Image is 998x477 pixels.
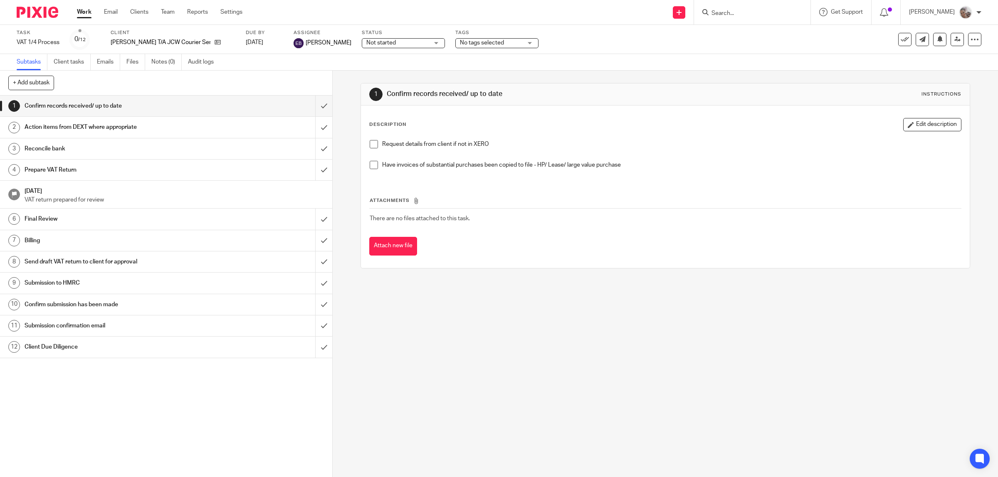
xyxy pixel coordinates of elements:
[294,38,304,48] img: svg%3E
[8,341,20,353] div: 12
[78,37,86,42] small: /12
[387,90,683,98] h1: Confirm records received/ up to date
[8,100,20,112] div: 1
[370,216,470,221] span: There are no files attached to this task.
[151,54,182,70] a: Notes (0)
[130,8,148,16] a: Clients
[25,196,324,204] p: VAT return prepared for review
[25,320,213,332] h1: Submission confirmation email
[220,8,242,16] a: Settings
[25,277,213,289] h1: Submission to HMRC
[8,164,20,176] div: 4
[111,30,235,36] label: Client
[460,40,504,46] span: No tags selected
[54,54,91,70] a: Client tasks
[8,256,20,268] div: 8
[77,8,91,16] a: Work
[25,234,213,247] h1: Billing
[97,54,120,70] a: Emails
[8,235,20,246] div: 7
[8,143,20,155] div: 3
[25,213,213,225] h1: Final Review
[8,299,20,310] div: 10
[382,140,961,148] p: Request details from client if not in XERO
[8,320,20,332] div: 11
[25,100,213,112] h1: Confirm records received/ up to date
[921,91,961,98] div: Instructions
[74,34,86,44] div: 0
[25,143,213,155] h1: Reconcile bank
[17,7,58,18] img: Pixie
[8,213,20,225] div: 6
[306,39,351,47] span: [PERSON_NAME]
[17,38,59,47] div: VAT 1/4 Process
[25,256,213,268] h1: Send draft VAT return to client for approval
[246,39,263,45] span: [DATE]
[25,185,324,195] h1: [DATE]
[366,40,396,46] span: Not started
[711,10,786,17] input: Search
[25,121,213,133] h1: Action items from DEXT where appropriate
[111,38,210,47] p: [PERSON_NAME] T/A JCW Courier Services
[25,164,213,176] h1: Prepare VAT Return
[369,88,383,101] div: 1
[17,30,59,36] label: Task
[8,122,20,133] div: 2
[188,54,220,70] a: Audit logs
[25,341,213,353] h1: Client Due Diligence
[25,298,213,311] h1: Confirm submission has been made
[8,76,54,90] button: + Add subtask
[382,161,961,169] p: Have invoices of substantial purchases been copied to file - HP/ Lease/ large value purchase
[294,30,351,36] label: Assignee
[362,30,445,36] label: Status
[8,277,20,289] div: 9
[959,6,972,19] img: me.jpg
[455,30,539,36] label: Tags
[903,118,961,131] button: Edit description
[17,54,47,70] a: Subtasks
[909,8,955,16] p: [PERSON_NAME]
[126,54,145,70] a: Files
[369,237,417,256] button: Attach new file
[370,198,410,203] span: Attachments
[369,121,406,128] p: Description
[161,8,175,16] a: Team
[246,30,283,36] label: Due by
[104,8,118,16] a: Email
[187,8,208,16] a: Reports
[831,9,863,15] span: Get Support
